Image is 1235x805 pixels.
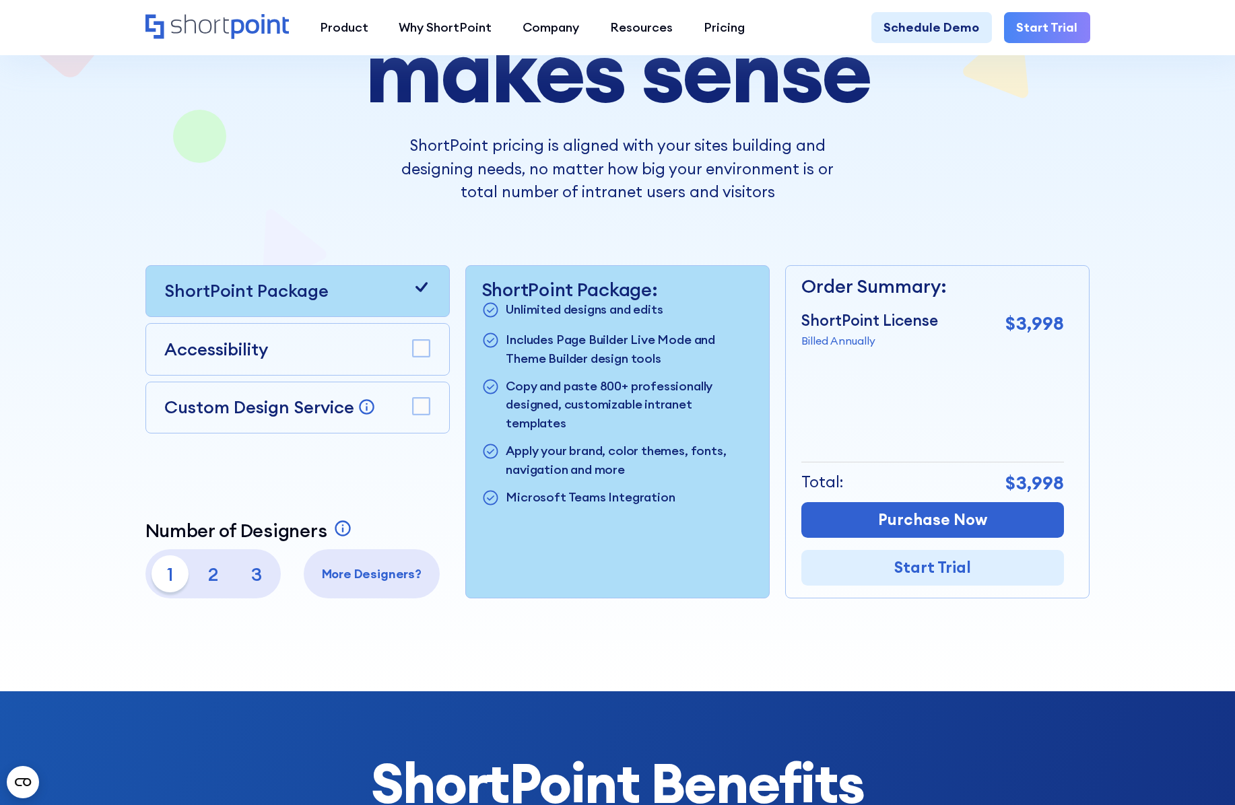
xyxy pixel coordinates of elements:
[145,14,289,41] a: Home
[610,18,673,37] div: Resources
[399,18,492,37] div: Why ShortPoint
[506,442,754,479] p: Apply your brand, color themes, fonts, navigation and more
[801,332,938,349] p: Billed Annually
[1005,468,1064,496] p: $3,998
[152,555,189,592] p: 1
[386,134,849,203] p: ShortPoint pricing is aligned with your sites building and designing needs, no matter how big you...
[523,18,579,37] div: Company
[993,649,1235,805] iframe: Chat Widget
[320,18,368,37] div: Product
[688,12,760,43] a: Pricing
[164,337,268,363] p: Accessibility
[304,12,384,43] a: Product
[801,550,1064,586] a: Start Trial
[507,12,595,43] a: Company
[595,12,688,43] a: Resources
[145,519,356,541] a: Number of Designers
[1005,309,1064,337] p: $3,998
[145,519,327,541] p: Number of Designers
[164,278,329,304] p: ShortPoint Package
[1004,12,1090,43] a: Start Trial
[506,488,675,509] p: Microsoft Teams Integration
[7,766,39,798] button: Open CMP widget
[801,272,1064,300] p: Order Summary:
[871,12,992,43] a: Schedule Demo
[506,377,754,433] p: Copy and paste 800+ professionally designed, customizable intranet templates
[238,555,275,592] p: 3
[506,330,754,367] p: Includes Page Builder Live Mode and Theme Builder design tools
[481,278,754,300] p: ShortPoint Package:
[310,565,433,584] p: More Designers?
[195,555,232,592] p: 2
[383,12,507,43] a: Why ShortPoint
[164,396,354,418] p: Custom Design Service
[801,309,938,332] p: ShortPoint License
[506,300,663,321] p: Unlimited designs and edits
[801,470,843,493] p: Total:
[801,502,1064,538] a: Purchase Now
[704,18,745,37] div: Pricing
